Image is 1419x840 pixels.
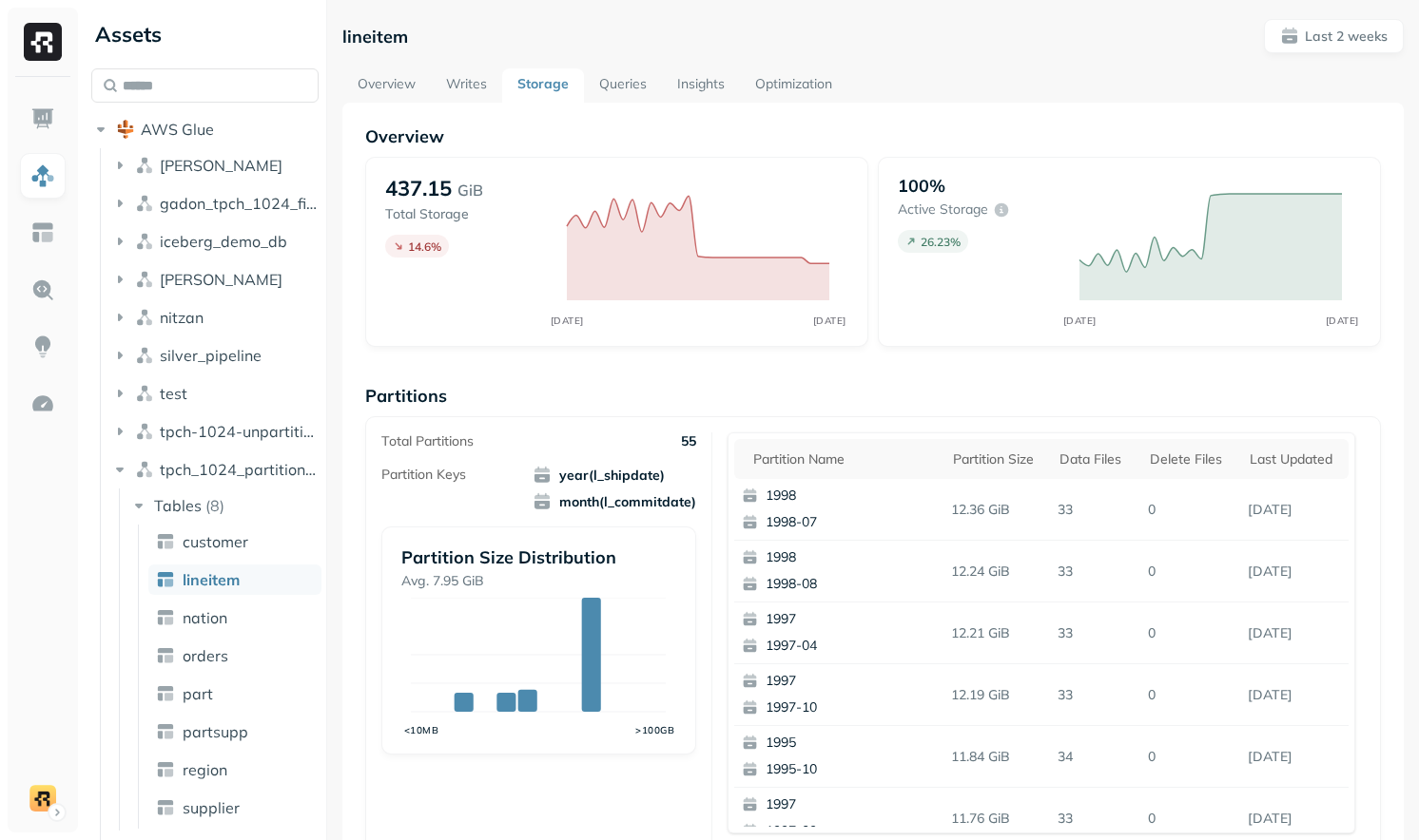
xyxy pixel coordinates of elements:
[1062,315,1096,327] tspan: [DATE]
[110,340,320,371] button: silver_pipeline
[135,156,154,175] img: namespace
[160,194,320,213] span: gadon_tpch_1024_filesizes_test
[135,384,154,403] img: namespace
[1140,678,1240,712] p: 0
[148,754,321,785] a: region
[30,277,55,302] img: Query Explorer
[1240,617,1349,650] p: Sep 18, 2025
[183,532,248,551] span: customer
[381,466,466,484] p: Partition Keys
[734,726,959,787] button: 19951995-10
[766,760,950,779] p: 1995-10
[943,740,1050,773] p: 11.84 GiB
[30,163,55,188] img: Assets
[110,416,320,447] button: tpch-1024-unpartitioned
[766,734,950,753] p: 1995
[1140,493,1240,526] p: 0
[183,798,240,817] span: supplier
[766,795,950,814] p: 1997
[160,156,282,175] span: [PERSON_NAME]
[812,315,846,327] tspan: [DATE]
[148,526,321,557] a: customer
[183,760,227,779] span: region
[110,188,320,219] button: gadon_tpch_1024_filesizes_test
[766,487,950,506] p: 1998
[148,602,321,633] a: nation
[381,432,474,450] p: Total Partitions
[766,513,950,532] p: 1998-07
[401,572,675,590] p: Avg. 7.95 GiB
[753,450,934,468] div: Partition name
[91,19,319,49] div: Assets
[740,68,847,103] a: Optimization
[160,346,262,365] span: silver_pipeline
[110,454,320,485] button: tpch_1024_partitioned
[943,493,1050,526] p: 12.36 GiB
[156,646,175,665] img: table
[1240,802,1349,835] p: Sep 18, 2025
[943,617,1050,650] p: 12.21 GiB
[156,532,175,551] img: table
[734,664,959,725] button: 19971997-10
[135,346,154,365] img: namespace
[160,308,204,327] span: nitzan
[30,220,55,245] img: Asset Explorer
[135,194,154,213] img: namespace
[110,378,320,409] button: test
[584,68,662,103] a: Queries
[1050,678,1140,712] p: 33
[205,496,224,515] p: ( 8 )
[30,106,55,131] img: Dashboard
[1050,493,1140,526] p: 33
[160,384,187,403] span: test
[148,792,321,823] a: supplier
[160,460,320,479] span: tpch_1024_partitioned
[135,422,154,441] img: namespace
[943,802,1050,835] p: 11.76 GiB
[533,466,696,485] span: year(l_shipdate)
[160,270,282,289] span: [PERSON_NAME]
[110,302,320,333] button: nitzan
[1050,740,1140,773] p: 34
[898,175,945,197] p: 100%
[766,672,950,691] p: 1997
[766,698,950,717] p: 1997-10
[550,315,583,327] tspan: [DATE]
[1240,555,1349,588] p: Sep 18, 2025
[30,334,55,359] img: Insights
[734,602,959,663] button: 19971997-04
[148,564,321,595] a: lineitem
[183,608,227,627] span: nation
[1140,555,1240,588] p: 0
[183,646,228,665] span: orders
[766,610,950,629] p: 1997
[636,724,675,736] tspan: >100GB
[154,496,202,515] span: Tables
[734,541,959,601] button: 19981998-08
[1140,617,1240,650] p: 0
[1305,28,1388,46] p: Last 2 weeks
[898,200,988,219] p: Active storage
[1250,450,1339,468] div: Last updated
[183,570,240,589] span: lineitem
[766,575,950,594] p: 1998-08
[921,235,961,249] p: 26.23 %
[342,68,431,103] a: Overview
[457,179,483,201] p: GiB
[766,637,950,656] p: 1997-04
[110,150,320,181] button: [PERSON_NAME]
[160,232,287,251] span: iceberg_demo_db
[342,26,408,48] p: lineitem
[953,450,1040,468] div: Partition size
[24,23,62,61] img: Ryft
[135,460,154,479] img: namespace
[156,760,175,779] img: table
[365,385,1381,407] p: Partitions
[110,264,320,295] button: [PERSON_NAME]
[29,785,56,811] img: demo
[385,205,547,223] p: Total Storage
[385,175,452,201] p: 437.15
[91,114,319,144] button: AWS Glue
[533,492,696,511] span: month(l_commitdate)
[148,640,321,671] a: orders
